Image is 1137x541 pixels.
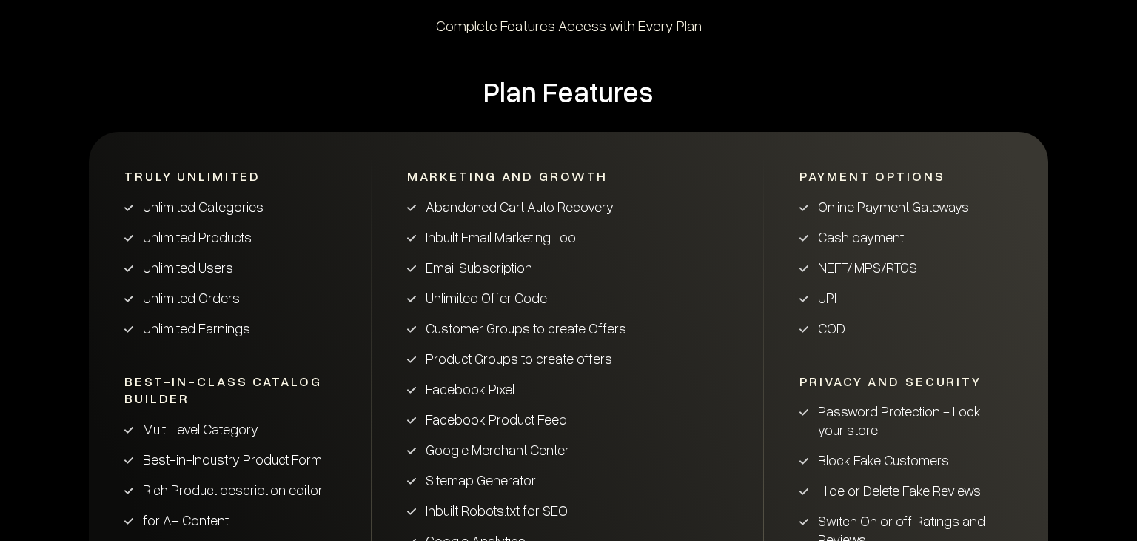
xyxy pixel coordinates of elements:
li: Cash payment [799,228,998,246]
div: Marketing and Growth [407,167,728,185]
li: Unlimited Users [124,258,335,276]
li: Password Protection - Lock your store [799,402,998,439]
li: UPI [799,288,998,307]
li: Unlimited Offer Code [407,288,728,307]
li: Sitemap Generator [407,471,728,489]
div: Plan Features [89,73,1048,110]
li: Customer Groups to create Offers [407,319,728,337]
li: Online Payment Gateways [799,197,998,216]
li: Email Subscription [407,258,728,276]
li: Rich Product description editor [124,480,335,499]
li: COD [799,319,998,337]
li: Hide or Delete Fake Reviews [799,481,998,499]
li: Unlimited Products [124,228,335,246]
li: Unlimited Earnings [124,319,335,337]
li: Unlimited Categories [124,197,335,216]
li: Best-in-Industry Product Form [124,450,335,468]
div: Truly Unlimited [124,167,335,185]
li: Block Fake Customers [799,451,998,469]
li: Unlimited Orders [124,288,335,307]
li: Product Groups to create offers [407,349,728,368]
li: Facebook Pixel [407,379,728,398]
li: Multi Level Category [124,419,335,438]
div: Payment Options [799,167,998,185]
div: Privacy and Security [799,373,998,391]
li: Abandoned Cart Auto Recovery [407,197,728,216]
li: Inbuilt Robots.txt for SEO [407,501,728,520]
li: for A+ Content [124,511,335,529]
div: Best-in-class Catalog Builder [124,373,335,408]
li: Google Merchant Center [407,440,728,459]
li: Facebook Product Feed [407,410,728,428]
li: Inbuilt Email Marketing Tool [407,228,728,246]
li: NEFT/IMPS/RTGS [799,258,998,276]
